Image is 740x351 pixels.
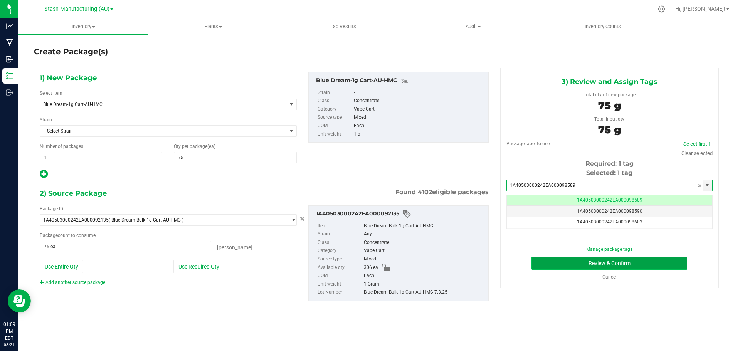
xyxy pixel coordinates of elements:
inline-svg: Outbound [6,89,13,96]
a: Cancel [602,274,617,280]
inline-svg: Inbound [6,55,13,63]
span: 3) Review and Assign Tags [562,76,658,87]
span: 306 ea [364,264,378,272]
div: Blue Dream-1g Cart-AU-HMC [316,76,484,86]
span: Add new output [40,173,48,178]
label: Source type [318,255,362,264]
span: 1A40503000242EA000092135 [43,217,109,223]
label: Category [318,105,352,114]
span: Hi, [PERSON_NAME]! [675,6,725,12]
label: Strain [318,89,352,97]
input: 1 [40,152,162,163]
span: Package to consume [40,233,96,238]
span: select [287,126,296,136]
p: 08/21 [3,342,15,348]
input: 75 [174,152,296,163]
span: clear [698,180,702,191]
label: Category [318,247,362,255]
span: 2) Source Package [40,188,107,199]
span: Qty per package [174,144,215,149]
span: Plants [149,23,278,30]
span: Stash Manufacturing (AU) [44,6,109,12]
a: Plants [148,18,278,35]
span: Selected: 1 tag [586,169,632,176]
span: [PERSON_NAME] [217,244,252,250]
span: Required: 1 tag [585,160,634,167]
span: 75 g [598,124,621,136]
div: Blue Dream-Bulk 1g Cart-AU-HMC [364,222,484,230]
label: Unit weight [318,280,362,289]
label: Lot Number [318,288,362,297]
span: Package label to use [506,141,550,146]
span: Lab Results [320,23,367,30]
a: Lab Results [278,18,408,35]
a: Select first 1 [683,141,711,147]
span: 1A40503000242EA000098590 [577,208,642,214]
span: Found eligible packages [395,188,489,197]
div: Each [364,272,484,280]
span: Package ID [40,206,63,212]
a: Inventory [18,18,148,35]
label: Strain [318,230,362,238]
span: 1A40503000242EA000098589 [577,197,642,203]
p: 01:09 PM EDT [3,321,15,342]
button: Use Required Qty [173,260,224,273]
button: Review & Confirm [531,257,687,270]
span: select [703,180,712,191]
span: 1) New Package [40,72,97,84]
span: Number of packages [40,144,83,149]
div: Vape Cart [364,247,484,255]
label: Available qty [318,264,362,272]
span: select [287,99,296,110]
span: (ea) [207,144,215,149]
span: count [58,233,70,238]
div: Blue Dream-Bulk 1g Cart-AU-HMC-7.3.25 [364,288,484,297]
input: Starting tag number [507,180,703,191]
span: Total qty of new package [584,92,636,97]
span: 75 g [598,99,621,112]
span: ( Blue Dream-Bulk 1g Cart-AU-HMC ) [109,217,183,223]
a: Audit [408,18,538,35]
div: Manage settings [657,5,666,13]
button: Cancel button [298,213,307,225]
div: - [354,89,484,97]
label: Source type [318,113,352,122]
label: Class [318,238,362,247]
div: Vape Cart [354,105,484,114]
label: Unit weight [318,130,352,139]
span: Blue Dream-1g Cart-AU-HMC [43,102,274,107]
div: Each [354,122,484,130]
span: Select Strain [40,126,287,136]
input: 75 ea [40,241,211,252]
inline-svg: Manufacturing [6,39,13,47]
div: 1A40503000242EA000092135 [316,210,484,219]
span: select [287,215,296,225]
label: Class [318,97,352,105]
span: Inventory [18,23,148,30]
a: Inventory Counts [538,18,668,35]
button: Use Entire Qty [40,260,83,273]
a: Manage package tags [586,247,632,252]
div: Concentrate [364,238,484,247]
span: Inventory Counts [574,23,631,30]
div: Mixed [354,113,484,122]
a: Clear selected [681,150,713,156]
span: Audit [409,23,538,30]
inline-svg: Inventory [6,72,13,80]
span: Total input qty [594,116,624,122]
div: 1 Gram [364,280,484,289]
span: 1A40503000242EA000098603 [577,219,642,225]
div: 1 g [354,130,484,139]
inline-svg: Analytics [6,22,13,30]
a: Add another source package [40,280,105,285]
label: Select Item [40,90,62,97]
label: Item [318,222,362,230]
div: Concentrate [354,97,484,105]
label: Strain [40,116,52,123]
span: 4102 [418,188,432,196]
iframe: Resource center [8,289,31,312]
h4: Create Package(s) [34,46,108,57]
div: Any [364,230,484,238]
div: Mixed [364,255,484,264]
label: UOM [318,272,362,280]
